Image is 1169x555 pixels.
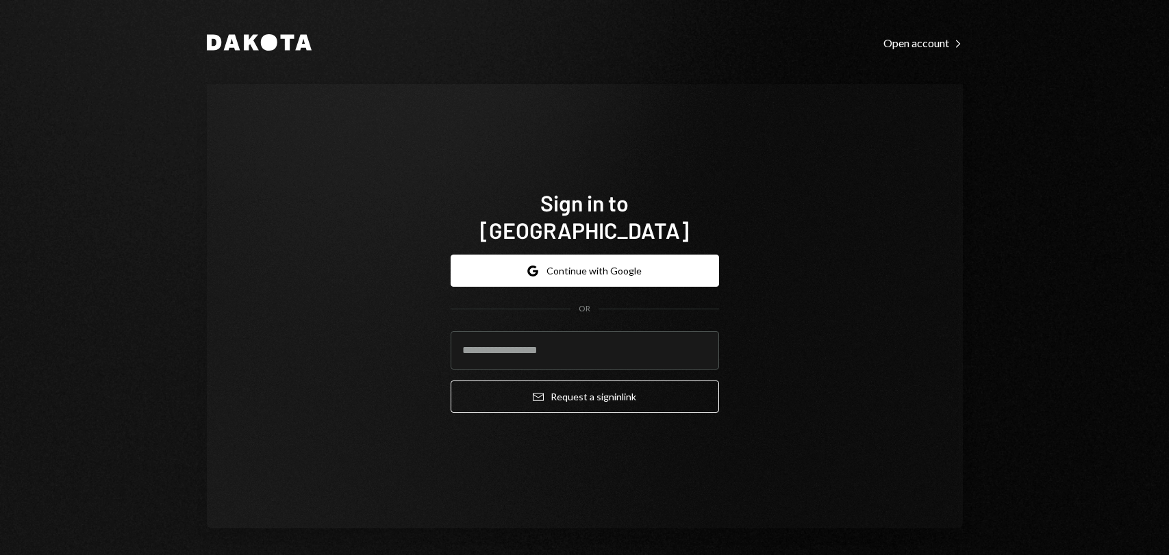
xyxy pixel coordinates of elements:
div: OR [579,303,590,315]
h1: Sign in to [GEOGRAPHIC_DATA] [451,189,719,244]
div: Open account [883,36,963,50]
button: Request a signinlink [451,380,719,413]
button: Continue with Google [451,255,719,287]
a: Open account [883,35,963,50]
